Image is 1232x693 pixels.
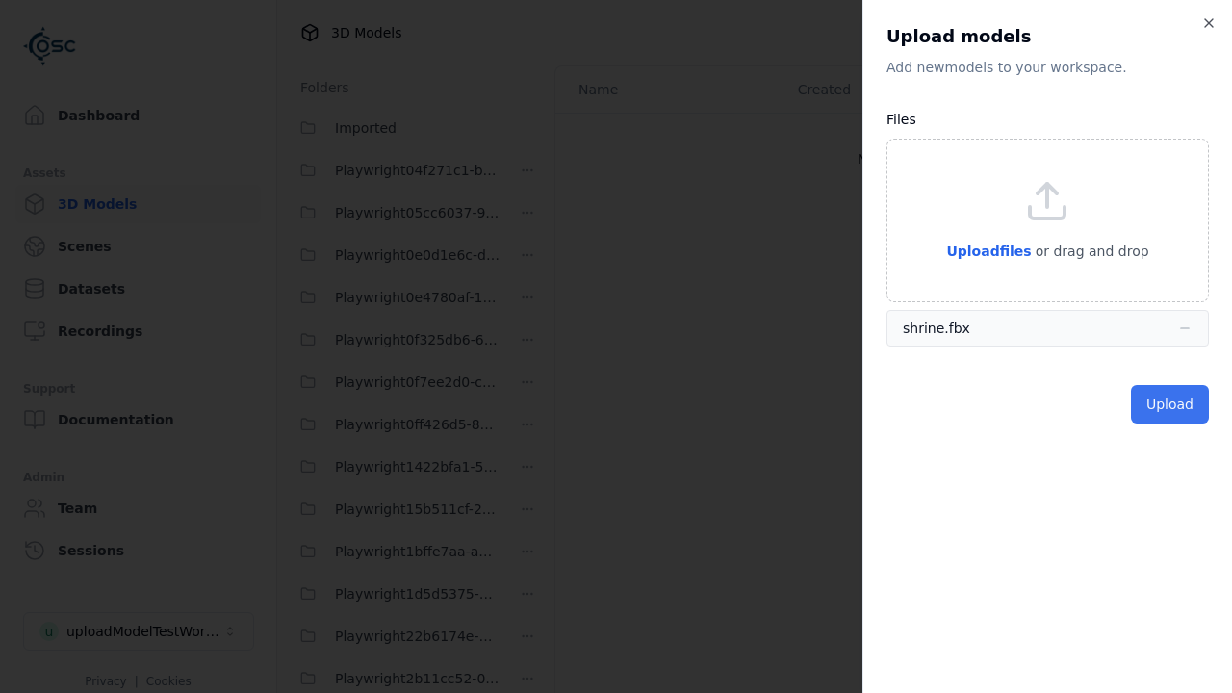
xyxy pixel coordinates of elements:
[1032,240,1149,263] p: or drag and drop
[886,23,1209,50] h2: Upload models
[886,112,916,127] label: Files
[886,58,1209,77] p: Add new model s to your workspace.
[1131,385,1209,423] button: Upload
[946,244,1031,259] span: Upload files
[903,319,970,338] div: shrine.fbx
